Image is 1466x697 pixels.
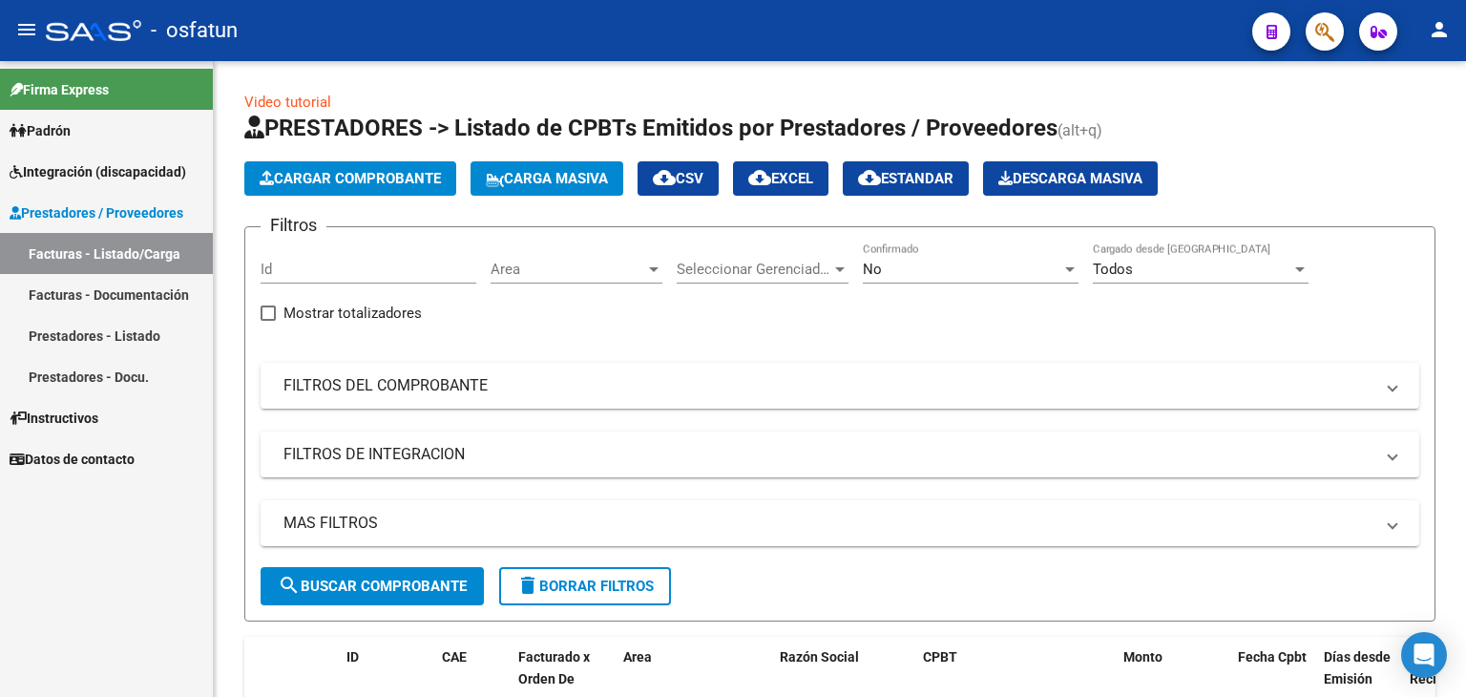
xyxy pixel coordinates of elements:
span: Seleccionar Gerenciador [677,261,831,278]
span: (alt+q) [1058,121,1102,139]
span: Fecha Recibido [1410,649,1463,686]
span: Integración (discapacidad) [10,161,186,182]
span: Días desde Emisión [1324,649,1391,686]
span: Borrar Filtros [516,578,654,595]
mat-icon: cloud_download [653,166,676,189]
app-download-masive: Descarga masiva de comprobantes (adjuntos) [983,161,1158,196]
mat-icon: delete [516,574,539,597]
span: Firma Express [10,79,109,100]
span: ID [346,649,359,665]
div: Open Intercom Messenger [1401,632,1447,678]
span: CAE [442,649,467,665]
button: Descarga Masiva [983,161,1158,196]
span: Buscar Comprobante [278,578,467,595]
button: Borrar Filtros [499,567,671,605]
button: EXCEL [733,161,828,196]
mat-icon: person [1428,18,1451,41]
span: Estandar [858,170,953,187]
span: Prestadores / Proveedores [10,202,183,223]
mat-icon: cloud_download [748,166,771,189]
mat-expansion-panel-header: MAS FILTROS [261,500,1419,546]
button: CSV [638,161,719,196]
a: Video tutorial [244,94,331,111]
h3: Filtros [261,212,326,239]
span: Mostrar totalizadores [283,302,422,325]
mat-expansion-panel-header: FILTROS DE INTEGRACION [261,432,1419,477]
span: Area [623,649,652,665]
span: Datos de contacto [10,449,135,470]
mat-panel-title: FILTROS DE INTEGRACION [283,444,1373,465]
span: - osfatun [151,10,238,52]
span: Razón Social [780,649,859,665]
span: EXCEL [748,170,813,187]
span: Fecha Cpbt [1238,649,1307,665]
button: Buscar Comprobante [261,567,484,605]
span: Facturado x Orden De [518,649,590,686]
mat-icon: search [278,574,301,597]
span: Descarga Masiva [998,170,1142,187]
span: Padrón [10,120,71,141]
button: Estandar [843,161,969,196]
span: CPBT [923,649,957,665]
button: Carga Masiva [471,161,623,196]
mat-icon: menu [15,18,38,41]
span: Carga Masiva [486,170,608,187]
span: Cargar Comprobante [260,170,441,187]
button: Cargar Comprobante [244,161,456,196]
mat-icon: cloud_download [858,166,881,189]
span: Area [491,261,645,278]
span: No [863,261,882,278]
mat-panel-title: FILTROS DEL COMPROBANTE [283,375,1373,396]
mat-expansion-panel-header: FILTROS DEL COMPROBANTE [261,363,1419,409]
span: PRESTADORES -> Listado de CPBTs Emitidos por Prestadores / Proveedores [244,115,1058,141]
span: CSV [653,170,703,187]
span: Monto [1123,649,1162,665]
span: Instructivos [10,408,98,429]
mat-panel-title: MAS FILTROS [283,513,1373,534]
span: Todos [1093,261,1133,278]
